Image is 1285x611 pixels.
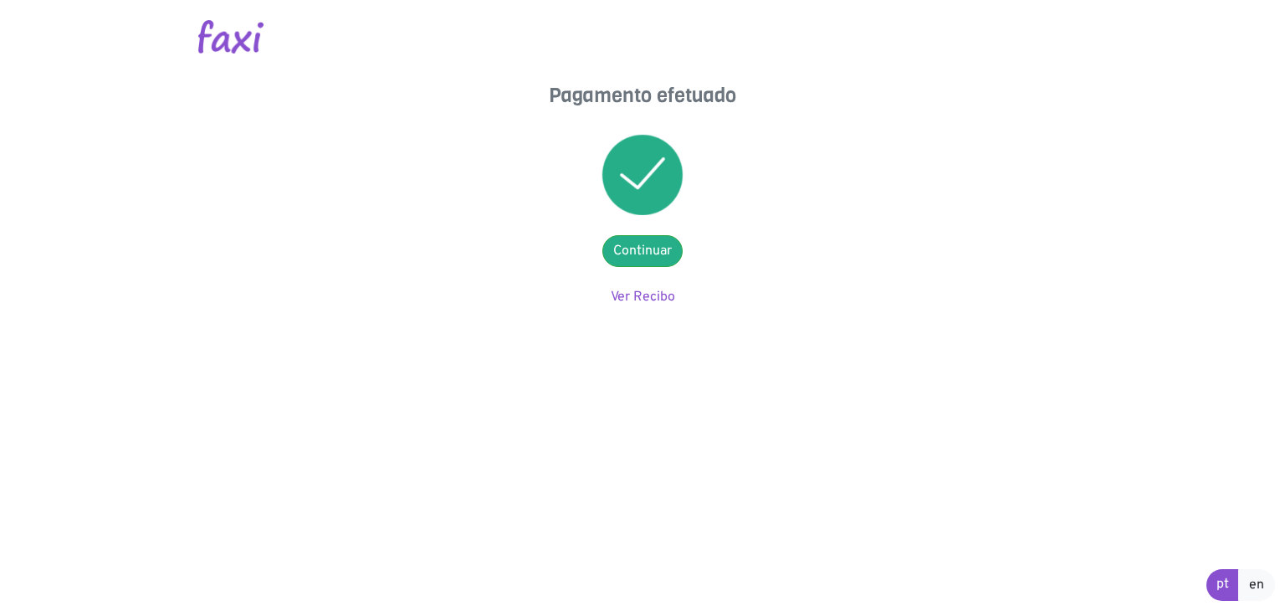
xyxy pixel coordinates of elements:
[475,84,810,108] h4: Pagamento efetuado
[1238,569,1275,601] a: en
[1206,569,1239,601] a: pt
[602,235,683,267] a: Continuar
[602,135,683,215] img: success
[611,289,675,305] a: Ver Recibo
